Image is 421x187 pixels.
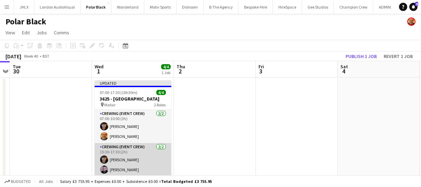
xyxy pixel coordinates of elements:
a: Jobs [34,28,50,37]
button: Dishoom [177,0,204,14]
button: Budgeted [3,178,32,185]
div: 1 Job [161,70,170,75]
span: Wed [95,63,104,70]
span: 1 [94,67,104,75]
span: Week 40 [23,54,40,59]
button: Champion Crew [334,0,373,14]
span: 07:00-17:30 (10h30m) [100,90,138,95]
button: Revert 1 job [381,52,416,61]
button: JHLX [14,0,34,14]
span: 4/4 [156,90,166,95]
h1: Polar Black [5,16,46,27]
button: Gee Studios [302,0,334,14]
a: 9 [409,3,418,11]
span: 9 [415,2,418,6]
span: 2 Roles [154,102,166,107]
span: Budgeted [11,179,31,184]
span: 4 [339,67,348,75]
span: 2 [176,67,185,75]
span: Total Budgeted £3 755.95 [161,179,212,184]
button: B The Agency [204,0,239,14]
span: 4/4 [161,64,171,69]
span: Sat [340,63,348,70]
button: Motiv Sports [144,0,177,14]
span: 3 [257,67,264,75]
button: ADMIN [373,0,397,14]
div: Updated [95,80,171,86]
button: HireSpace [273,0,302,14]
span: Jobs [37,30,47,36]
span: Fri [258,63,264,70]
button: Wonderland [111,0,144,14]
span: Thu [177,63,185,70]
span: View [5,30,15,36]
app-user-avatar: Shane King [407,17,416,26]
div: [DATE] [5,53,21,60]
span: 30 [12,67,21,75]
app-card-role: Crewing (Event Crew)2/215:30-17:30 (2h)[PERSON_NAME][PERSON_NAME] [95,143,171,176]
div: Salary £3 755.95 + Expenses £0.00 + Subsistence £0.00 = [60,179,212,184]
a: Edit [19,28,33,37]
h3: 3625 - [GEOGRAPHIC_DATA] [95,96,171,102]
app-card-role: Crewing (Event Crew)2/207:00-10:00 (3h)[PERSON_NAME][PERSON_NAME] [95,110,171,143]
button: London AudioVisual [34,0,81,14]
button: Polar Black [81,0,111,14]
span: Mafair [105,102,116,107]
div: BST [43,54,49,59]
span: Tue [13,63,21,70]
span: Edit [22,30,30,36]
a: Comms [51,28,72,37]
a: View [3,28,18,37]
app-job-card: Updated07:00-17:30 (10h30m)4/43625 - [GEOGRAPHIC_DATA] Mafair2 RolesCrewing (Event Crew)2/207:00-... [95,80,171,176]
span: Comms [54,30,69,36]
button: Bespoke-Hire [239,0,273,14]
button: Publish 1 job [343,52,380,61]
span: All jobs [38,179,54,184]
